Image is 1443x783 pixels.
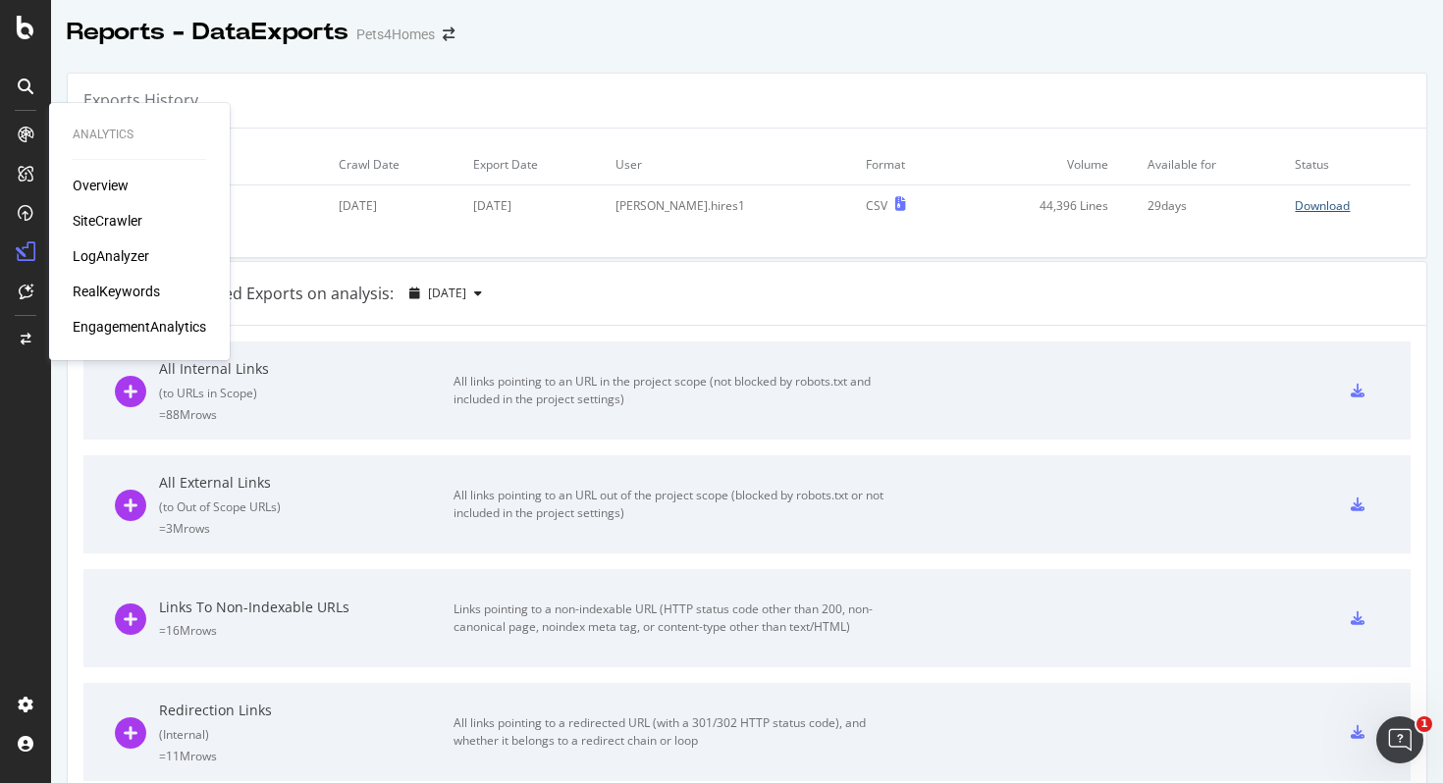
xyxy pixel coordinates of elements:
[1295,197,1401,214] a: Download
[159,622,454,639] div: = 16M rows
[463,144,605,185] td: Export Date
[159,359,454,379] div: All Internal Links
[159,520,454,537] div: = 3M rows
[73,282,160,301] a: RealKeywords
[454,714,895,750] div: All links pointing to a redirected URL (with a 301/302 HTTP status code), and whether it belongs ...
[1295,197,1350,214] div: Download
[73,211,142,231] a: SiteCrawler
[159,473,454,493] div: All External Links
[1351,611,1364,625] div: csv-export
[73,246,149,266] a: LogAnalyzer
[1138,144,1286,185] td: Available for
[1351,725,1364,739] div: csv-export
[83,283,394,305] div: Botify Recommended Exports on analysis:
[606,144,856,185] td: User
[159,598,454,617] div: Links To Non-Indexable URLs
[73,176,129,195] a: Overview
[1376,716,1423,763] iframe: Intercom live chat
[856,144,956,185] td: Format
[956,185,1138,227] td: 44,396 Lines
[329,185,464,227] td: [DATE]
[159,726,454,743] div: ( Internal )
[866,197,887,214] div: CSV
[956,144,1138,185] td: Volume
[1351,384,1364,397] div: csv-export
[1138,185,1286,227] td: 29 days
[159,701,454,720] div: Redirection Links
[428,285,466,301] span: 2025 Aug. 3rd
[356,25,435,44] div: Pets4Homes
[159,385,454,401] div: ( to URLs in Scope )
[454,373,895,408] div: All links pointing to an URL in the project scope (not blocked by robots.txt and included in the ...
[606,185,856,227] td: [PERSON_NAME].hires1
[454,600,895,636] div: Links pointing to a non-indexable URL (HTTP status code other than 200, non-canonical page, noind...
[329,144,464,185] td: Crawl Date
[73,127,206,143] div: Analytics
[443,27,454,41] div: arrow-right-arrow-left
[463,185,605,227] td: [DATE]
[1416,716,1432,732] span: 1
[1351,497,1364,511] div: csv-export
[159,406,454,423] div: = 88M rows
[73,317,206,337] a: EngagementAnalytics
[454,487,895,522] div: All links pointing to an URL out of the project scope (blocked by robots.txt or not included in t...
[83,89,198,112] div: Exports History
[159,498,454,515] div: ( to Out of Scope URLs )
[159,748,454,764] div: = 11M rows
[401,278,490,309] button: [DATE]
[67,16,348,49] div: Reports - DataExports
[1285,144,1411,185] td: Status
